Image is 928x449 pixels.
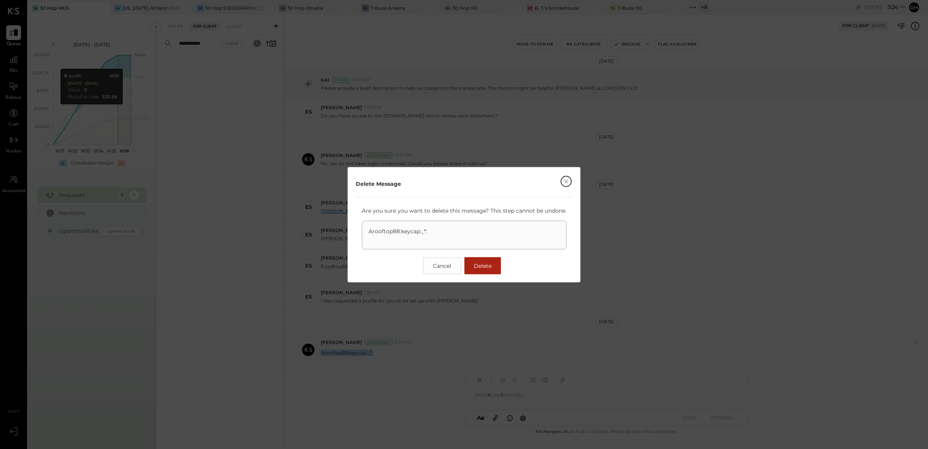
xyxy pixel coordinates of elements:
[464,257,501,274] button: Delete
[356,180,401,187] div: Delete Message
[423,257,461,274] button: Cancel
[362,206,567,214] p: Are you sure you want to delete this message? This step cannot be undone.
[474,262,492,269] span: Delete
[433,262,451,269] span: Cancel
[368,227,560,243] p: Arooftop88:keycap:_*:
